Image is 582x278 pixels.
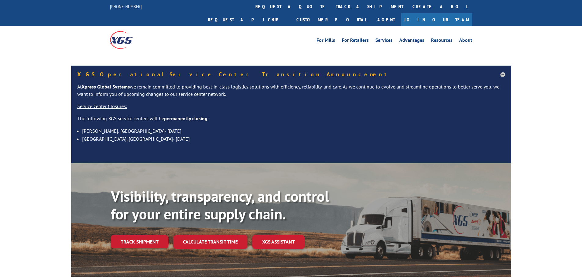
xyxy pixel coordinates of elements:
[82,135,505,143] li: [GEOGRAPHIC_DATA], [GEOGRAPHIC_DATA]- [DATE]
[252,235,305,248] a: XGS ASSISTANT
[77,115,505,127] p: The following XGS service centers will be :
[82,127,505,135] li: [PERSON_NAME], [GEOGRAPHIC_DATA]- [DATE]
[292,13,371,26] a: Customer Portal
[317,38,335,45] a: For Mills
[111,235,168,248] a: Track shipment
[173,235,247,248] a: Calculate transit time
[375,38,393,45] a: Services
[77,72,505,77] h5: XGS Operational Service Center Transition Announcement
[203,13,292,26] a: Request a pickup
[111,187,329,223] b: Visibility, transparency, and control for your entire supply chain.
[164,115,207,121] strong: permanently closing
[399,38,424,45] a: Advantages
[342,38,369,45] a: For Retailers
[401,13,472,26] a: Join Our Team
[459,38,472,45] a: About
[371,13,401,26] a: Agent
[110,3,142,9] a: [PHONE_NUMBER]
[77,103,127,109] u: Service Center Closures:
[82,84,130,90] strong: Xpress Global Systems
[77,83,505,103] p: At we remain committed to providing best-in-class logistics solutions with efficiency, reliabilit...
[431,38,452,45] a: Resources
